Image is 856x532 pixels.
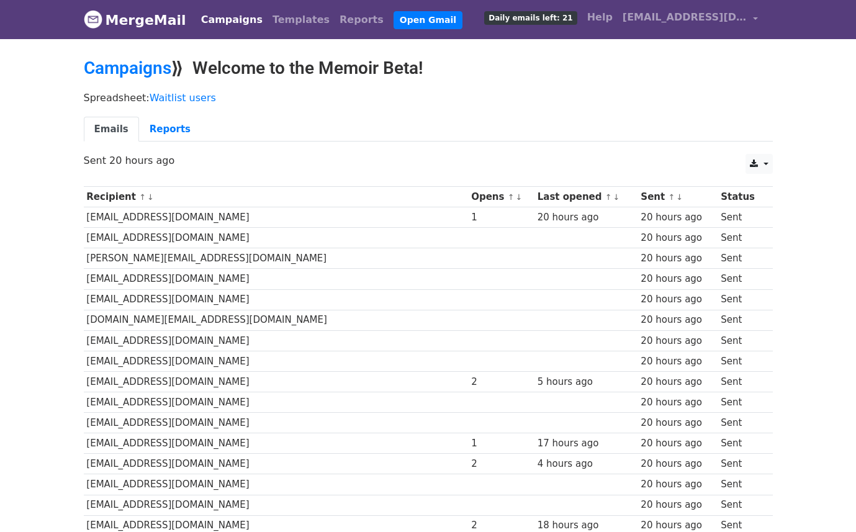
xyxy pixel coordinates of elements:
[718,351,765,371] td: Sent
[508,192,515,202] a: ↑
[718,495,765,515] td: Sent
[641,334,714,348] div: 20 hours ago
[641,436,714,451] div: 20 hours ago
[84,433,469,454] td: [EMAIL_ADDRESS][DOMAIN_NAME]
[479,5,582,30] a: Daily emails left: 21
[794,472,856,532] iframe: Chat Widget
[84,187,469,207] th: Recipient
[84,248,469,269] td: [PERSON_NAME][EMAIL_ADDRESS][DOMAIN_NAME]
[394,11,462,29] a: Open Gmail
[718,289,765,310] td: Sent
[641,477,714,492] div: 20 hours ago
[605,192,612,202] a: ↑
[84,7,186,33] a: MergeMail
[84,269,469,289] td: [EMAIL_ADDRESS][DOMAIN_NAME]
[641,272,714,286] div: 20 hours ago
[84,58,773,79] h2: ⟫ Welcome to the Memoir Beta!
[718,413,765,433] td: Sent
[84,310,469,330] td: [DOMAIN_NAME][EMAIL_ADDRESS][DOMAIN_NAME]
[641,416,714,430] div: 20 hours ago
[718,187,765,207] th: Status
[641,231,714,245] div: 20 hours ago
[718,228,765,248] td: Sent
[139,192,146,202] a: ↑
[84,58,171,78] a: Campaigns
[718,269,765,289] td: Sent
[538,436,635,451] div: 17 hours ago
[623,10,747,25] span: [EMAIL_ADDRESS][DOMAIN_NAME]
[84,454,469,474] td: [EMAIL_ADDRESS][DOMAIN_NAME]
[641,395,714,410] div: 20 hours ago
[268,7,335,32] a: Templates
[718,248,765,269] td: Sent
[641,313,714,327] div: 20 hours ago
[641,375,714,389] div: 20 hours ago
[84,351,469,371] td: [EMAIL_ADDRESS][DOMAIN_NAME]
[676,192,683,202] a: ↓
[641,210,714,225] div: 20 hours ago
[718,310,765,330] td: Sent
[538,375,635,389] div: 5 hours ago
[515,192,522,202] a: ↓
[641,457,714,471] div: 20 hours ago
[468,187,534,207] th: Opens
[718,433,765,454] td: Sent
[84,371,469,392] td: [EMAIL_ADDRESS][DOMAIN_NAME]
[84,474,469,495] td: [EMAIL_ADDRESS][DOMAIN_NAME]
[668,192,675,202] a: ↑
[718,371,765,392] td: Sent
[538,210,635,225] div: 20 hours ago
[84,10,102,29] img: MergeMail logo
[641,292,714,307] div: 20 hours ago
[471,457,531,471] div: 2
[84,154,773,167] p: Sent 20 hours ago
[147,192,154,202] a: ↓
[718,207,765,228] td: Sent
[641,498,714,512] div: 20 hours ago
[484,11,577,25] span: Daily emails left: 21
[471,436,531,451] div: 1
[582,5,618,30] a: Help
[84,413,469,433] td: [EMAIL_ADDRESS][DOMAIN_NAME]
[641,251,714,266] div: 20 hours ago
[718,392,765,413] td: Sent
[718,454,765,474] td: Sent
[84,91,773,104] p: Spreadsheet:
[84,207,469,228] td: [EMAIL_ADDRESS][DOMAIN_NAME]
[618,5,763,34] a: [EMAIL_ADDRESS][DOMAIN_NAME]
[84,330,469,351] td: [EMAIL_ADDRESS][DOMAIN_NAME]
[471,210,531,225] div: 1
[84,392,469,413] td: [EMAIL_ADDRESS][DOMAIN_NAME]
[638,187,718,207] th: Sent
[538,457,635,471] div: 4 hours ago
[718,474,765,495] td: Sent
[335,7,389,32] a: Reports
[196,7,268,32] a: Campaigns
[84,495,469,515] td: [EMAIL_ADDRESS][DOMAIN_NAME]
[150,92,216,104] a: Waitlist users
[139,117,201,142] a: Reports
[718,330,765,351] td: Sent
[534,187,638,207] th: Last opened
[641,354,714,369] div: 20 hours ago
[84,289,469,310] td: [EMAIL_ADDRESS][DOMAIN_NAME]
[84,228,469,248] td: [EMAIL_ADDRESS][DOMAIN_NAME]
[613,192,620,202] a: ↓
[84,117,139,142] a: Emails
[471,375,531,389] div: 2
